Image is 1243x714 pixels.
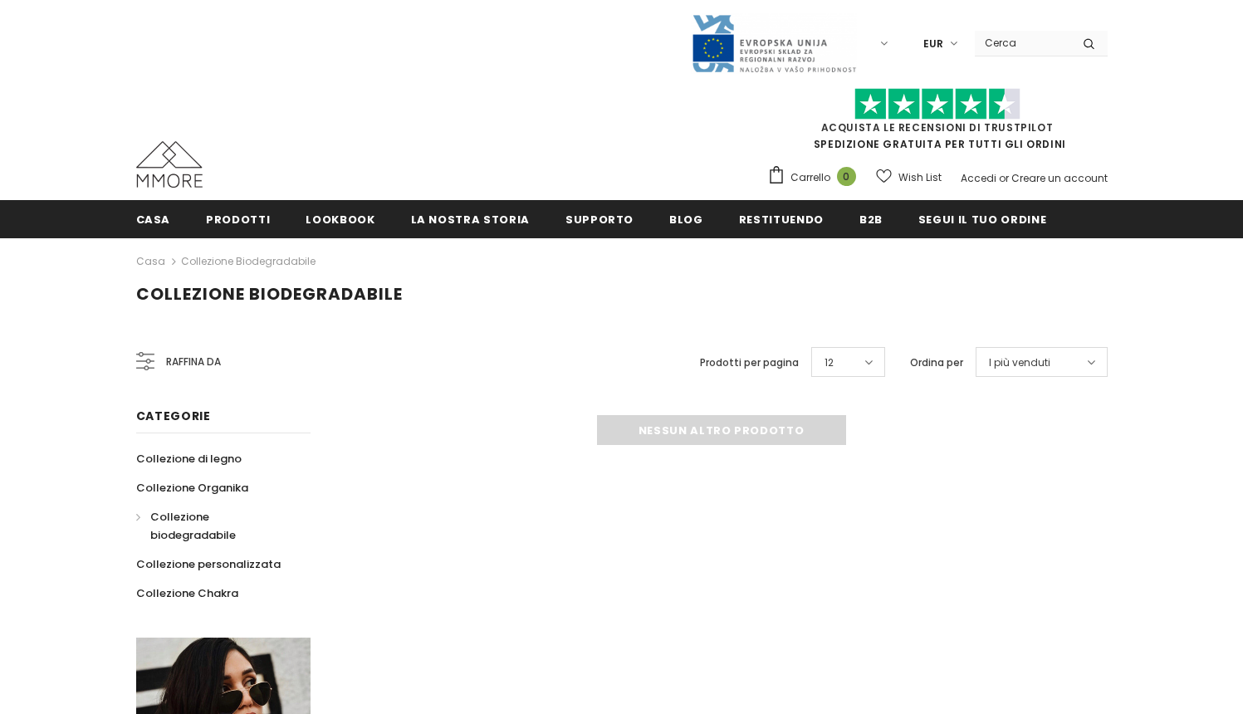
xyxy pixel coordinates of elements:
[136,212,171,227] span: Casa
[821,120,1054,134] a: Acquista le recensioni di TrustPilot
[411,212,530,227] span: La nostra storia
[961,171,996,185] a: Accedi
[136,200,171,237] a: Casa
[739,212,824,227] span: Restituendo
[136,252,165,271] a: Casa
[975,31,1070,55] input: Search Site
[700,355,799,371] label: Prodotti per pagina
[989,355,1050,371] span: I più venduti
[898,169,942,186] span: Wish List
[691,13,857,74] img: Javni Razpis
[918,200,1046,237] a: Segui il tuo ordine
[136,556,281,572] span: Collezione personalizzata
[837,167,856,186] span: 0
[306,212,374,227] span: Lookbook
[136,408,211,424] span: Categorie
[923,36,943,52] span: EUR
[166,353,221,371] span: Raffina da
[206,200,270,237] a: Prodotti
[136,473,248,502] a: Collezione Organika
[669,200,703,237] a: Blog
[565,200,634,237] a: supporto
[999,171,1009,185] span: or
[136,444,242,473] a: Collezione di legno
[910,355,963,371] label: Ordina per
[306,200,374,237] a: Lookbook
[918,212,1046,227] span: Segui il tuo ordine
[206,212,270,227] span: Prodotti
[136,480,248,496] span: Collezione Organika
[136,502,292,550] a: Collezione biodegradabile
[136,282,403,306] span: Collezione biodegradabile
[411,200,530,237] a: La nostra storia
[150,509,236,543] span: Collezione biodegradabile
[691,36,857,50] a: Javni Razpis
[859,200,883,237] a: B2B
[790,169,830,186] span: Carrello
[669,212,703,227] span: Blog
[767,165,864,190] a: Carrello 0
[825,355,834,371] span: 12
[1011,171,1108,185] a: Creare un account
[136,451,242,467] span: Collezione di legno
[181,254,316,268] a: Collezione biodegradabile
[876,163,942,192] a: Wish List
[136,141,203,188] img: Casi MMORE
[739,200,824,237] a: Restituendo
[859,212,883,227] span: B2B
[136,585,238,601] span: Collezione Chakra
[854,88,1020,120] img: Fidati di Pilot Stars
[136,550,281,579] a: Collezione personalizzata
[767,95,1108,151] span: SPEDIZIONE GRATUITA PER TUTTI GLI ORDINI
[565,212,634,227] span: supporto
[136,579,238,608] a: Collezione Chakra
